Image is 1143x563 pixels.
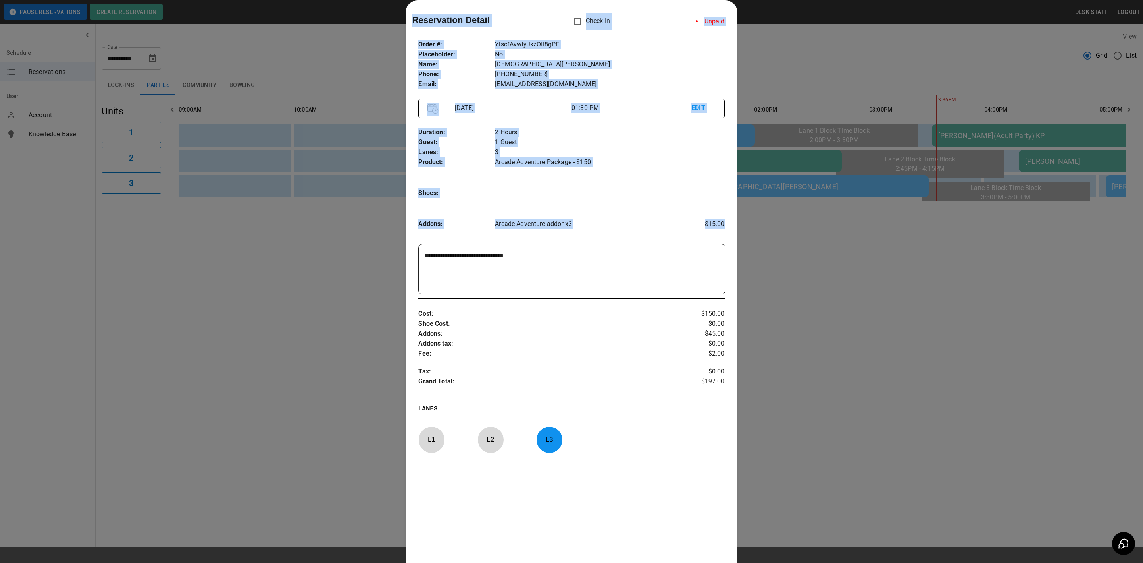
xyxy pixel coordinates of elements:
[673,309,725,319] p: $150.00
[495,137,724,147] p: 1 Guest
[418,377,673,389] p: Grand Total :
[495,157,724,167] p: Arcade Adventure Package - $150
[418,137,495,147] p: Guest :
[495,70,724,79] p: [PHONE_NUMBER]
[673,219,725,229] p: $15.00
[427,103,439,114] img: Vector
[418,219,495,229] p: Addons :
[418,367,673,377] p: Tax :
[691,103,715,113] p: EDIT
[673,349,725,359] p: $2.00
[452,103,571,113] p: [DATE]
[418,147,495,157] p: Lanes :
[495,79,724,89] p: [EMAIL_ADDRESS][DOMAIN_NAME]
[418,404,724,416] p: LANES
[418,349,673,359] p: Fee :
[673,319,725,329] p: $0.00
[418,157,495,167] p: Product :
[689,14,731,29] li: Unpaid
[495,219,673,229] p: Arcade Adventure addon x 3
[418,329,673,339] p: Addons :
[418,79,495,89] p: Email :
[673,339,725,349] p: $0.00
[418,319,673,329] p: Shoe Cost :
[418,40,495,50] p: Order # :
[418,339,673,349] p: Addons tax :
[673,329,725,339] p: $45.00
[495,60,724,70] p: [DEMOGRAPHIC_DATA][PERSON_NAME]
[495,40,724,50] p: YlscfAvwIyJkzOIi8gPF
[495,50,724,60] p: No
[569,13,610,30] p: Check In
[477,430,504,449] p: L 2
[418,60,495,70] p: Name :
[673,367,725,377] p: $0.00
[673,377,725,389] p: $197.00
[412,14,490,27] p: Reservation Detail
[495,128,724,137] p: 2 Hours
[418,128,495,137] p: Duration :
[418,430,444,449] p: L 1
[418,50,495,60] p: Placeholder :
[495,147,724,157] p: 3
[571,103,691,113] p: 01:30 PM
[418,309,673,319] p: Cost :
[536,430,562,449] p: L 3
[418,70,495,79] p: Phone :
[418,188,495,198] p: Shoes :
